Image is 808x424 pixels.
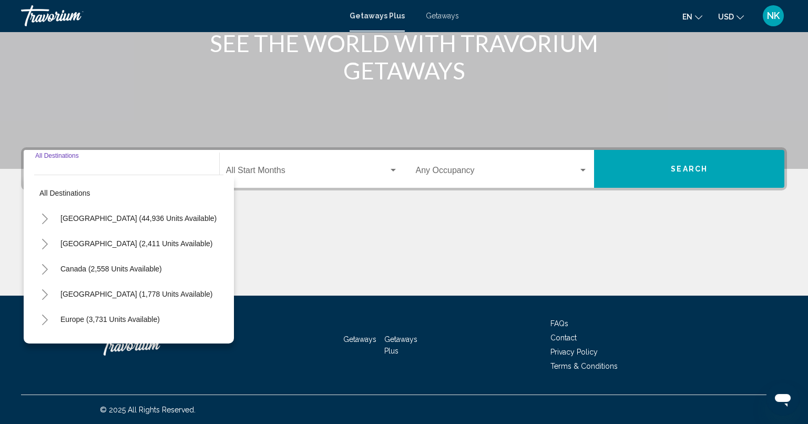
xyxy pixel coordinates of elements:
[350,12,405,20] a: Getaways Plus
[34,334,55,355] button: Toggle Australia (191 units available)
[766,382,800,416] iframe: Кнопка для запуску вікна повідомлень
[34,258,55,279] button: Toggle Canada (2,558 units available)
[550,362,618,370] a: Terms & Conditions
[55,282,218,306] button: [GEOGRAPHIC_DATA] (1,778 units available)
[343,335,376,344] a: Getaways
[718,9,744,24] button: Change currency
[671,165,708,174] span: Search
[55,307,165,331] button: Europe (3,731 units available)
[550,348,598,356] a: Privacy Policy
[384,335,417,355] a: Getaways Plus
[60,239,212,248] span: [GEOGRAPHIC_DATA] (2,411 units available)
[682,13,692,21] span: en
[34,181,223,205] button: All destinations
[550,319,568,328] a: FAQs
[100,406,196,414] span: © 2025 All Rights Reserved.
[55,206,222,230] button: [GEOGRAPHIC_DATA] (44,936 units available)
[34,284,55,305] button: Toggle Caribbean & Atlantic Islands (1,778 units available)
[55,332,164,357] button: Australia (191 units available)
[60,290,212,298] span: [GEOGRAPHIC_DATA] (1,778 units available)
[550,334,577,342] a: Contact
[207,29,601,84] h1: SEE THE WORLD WITH TRAVORIUM GETAWAYS
[55,231,218,256] button: [GEOGRAPHIC_DATA] (2,411 units available)
[426,12,459,20] a: Getaways
[34,208,55,229] button: Toggle United States (44,936 units available)
[55,257,167,281] button: Canada (2,558 units available)
[767,11,780,21] span: NK
[34,233,55,254] button: Toggle Mexico (2,411 units available)
[24,150,784,188] div: Search widget
[39,189,90,197] span: All destinations
[60,315,160,324] span: Europe (3,731 units available)
[34,309,55,330] button: Toggle Europe (3,731 units available)
[21,5,339,26] a: Travorium
[60,214,217,223] span: [GEOGRAPHIC_DATA] (44,936 units available)
[760,5,787,27] button: User Menu
[60,265,162,273] span: Canada (2,558 units available)
[718,13,734,21] span: USD
[594,150,784,188] button: Search
[100,329,205,361] a: Travorium
[682,9,702,24] button: Change language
